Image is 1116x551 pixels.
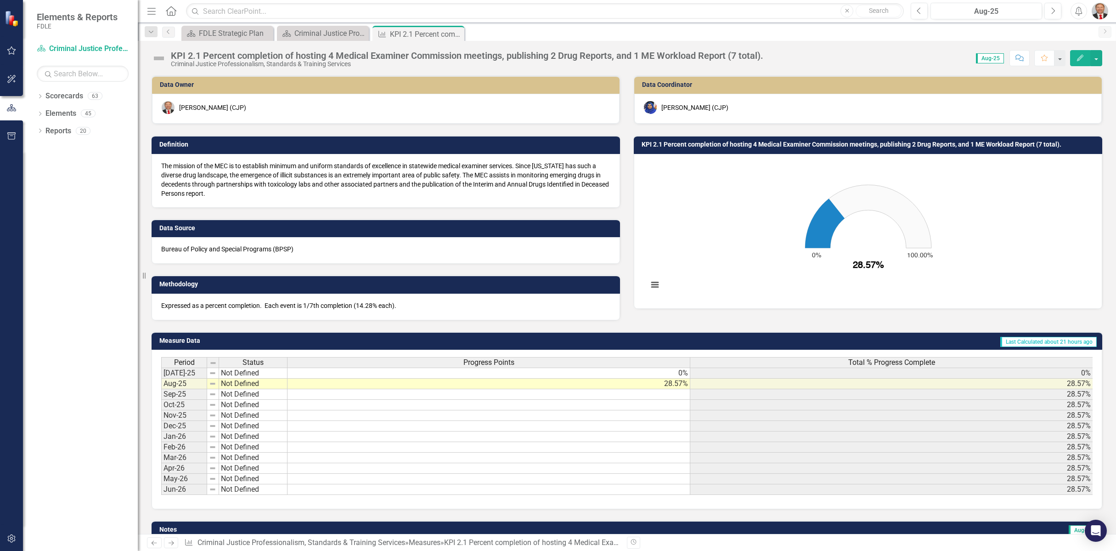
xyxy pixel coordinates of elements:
[848,358,935,367] span: Total % Progress Complete
[161,453,207,463] td: Mar-26
[219,474,287,484] td: Not Defined
[690,442,1093,453] td: 28.57%
[219,453,287,463] td: Not Defined
[159,225,615,232] h3: Data Source
[199,28,271,39] div: FDLE Strategic Plan
[690,400,1093,410] td: 28.57%
[161,421,207,432] td: Dec-25
[219,410,287,421] td: Not Defined
[219,442,287,453] td: Not Defined
[444,538,913,547] div: KPI 2.1 Percent completion of hosting 4 Medical Examiner Commission meetings, publishing 2 Drug R...
[45,126,71,136] a: Reports
[1069,525,1097,535] span: Aug-25
[209,454,216,461] img: 8DAGhfEEPCf229AAAAAElFTkSuQmCC
[161,244,610,254] p: Bureau of Policy and Special Programs (BPSP)
[209,486,216,493] img: 8DAGhfEEPCf229AAAAAElFTkSuQmCC
[179,103,246,112] div: [PERSON_NAME] (CJP)
[690,421,1093,432] td: 28.57%
[812,252,821,259] text: 0%
[186,3,904,19] input: Search ClearPoint...
[161,410,207,421] td: Nov-25
[642,81,1097,88] h3: Data Coordinator
[907,252,933,259] text: 100.00%
[930,3,1042,19] button: Aug-25
[690,379,1093,389] td: 28.57%
[209,401,216,409] img: 8DAGhfEEPCf229AAAAAElFTkSuQmCC
[159,526,513,533] h3: Notes
[174,358,195,367] span: Period
[45,91,83,102] a: Scorecards
[219,400,287,410] td: Not Defined
[161,474,207,484] td: May-26
[1092,3,1108,19] img: Brett Kirkland
[661,103,728,112] div: [PERSON_NAME] (CJP)
[856,5,902,17] button: Search
[159,281,615,288] h3: Methodology
[643,161,1093,299] svg: Interactive chart
[209,465,216,472] img: 8DAGhfEEPCf229AAAAAElFTkSuQmCC
[463,358,514,367] span: Progress Points
[161,161,610,198] p: The mission of the MEC is to establish minimum and uniform standards of excellence in statewide m...
[161,400,207,410] td: Oct-25
[161,379,207,389] td: Aug-25
[279,28,366,39] a: Criminal Justice Professionalism, Standards & Training Services Landing Page
[219,421,287,432] td: Not Defined
[219,389,287,400] td: Not Defined
[690,453,1093,463] td: 28.57%
[219,368,287,379] td: Not Defined
[159,141,615,148] h3: Definition
[294,28,366,39] div: Criminal Justice Professionalism, Standards & Training Services Landing Page
[159,337,437,344] h3: Measure Data
[934,6,1039,17] div: Aug-25
[690,474,1093,484] td: 28.57%
[37,44,129,54] a: Criminal Justice Professionalism, Standards & Training Services
[161,368,207,379] td: [DATE]-25
[805,199,845,248] path: 28.57. Total % Progress Complete.
[690,463,1093,474] td: 28.57%
[287,368,690,379] td: 0%
[81,110,96,118] div: 45
[152,51,166,66] img: Not Defined
[690,389,1093,400] td: 28.57%
[869,7,889,14] span: Search
[45,108,76,119] a: Elements
[853,261,884,270] text: 28.57%
[37,11,118,23] span: Elements & Reports
[161,442,207,453] td: Feb-26
[219,484,287,495] td: Not Defined
[184,28,271,39] a: FDLE Strategic Plan
[184,538,620,548] div: » »
[88,92,102,100] div: 63
[644,101,657,114] img: Somi Akter
[219,379,287,389] td: Not Defined
[690,484,1093,495] td: 28.57%
[76,127,90,135] div: 20
[209,433,216,440] img: 8DAGhfEEPCf229AAAAAElFTkSuQmCC
[161,463,207,474] td: Apr-26
[161,432,207,442] td: Jan-26
[287,379,690,389] td: 28.57%
[219,463,287,474] td: Not Defined
[642,141,1098,148] h3: KPI 2.1 Percent completion of hosting 4 Medical Examiner Commission meetings, publishing 2 Drug R...
[171,51,763,61] div: KPI 2.1 Percent completion of hosting 4 Medical Examiner Commission meetings, publishing 2 Drug R...
[37,66,129,82] input: Search Below...
[37,23,118,30] small: FDLE
[976,53,1004,63] span: Aug-25
[690,432,1093,442] td: 28.57%
[209,475,216,483] img: 8DAGhfEEPCf229AAAAAElFTkSuQmCC
[409,538,440,547] a: Measures
[209,391,216,398] img: 8DAGhfEEPCf229AAAAAElFTkSuQmCC
[5,11,21,27] img: ClearPoint Strategy
[209,369,216,377] img: 8DAGhfEEPCf229AAAAAElFTkSuQmCC
[390,28,462,40] div: KPI 2.1 Percent completion of hosting 4 Medical Examiner Commission meetings, publishing 2 Drug R...
[690,410,1093,421] td: 28.57%
[242,358,264,367] span: Status
[209,422,216,430] img: 8DAGhfEEPCf229AAAAAElFTkSuQmCC
[161,389,207,400] td: Sep-25
[161,484,207,495] td: Jun-26
[197,538,405,547] a: Criminal Justice Professionalism, Standards & Training Services
[219,432,287,442] td: Not Defined
[160,81,615,88] h3: Data Owner
[209,412,216,419] img: 8DAGhfEEPCf229AAAAAElFTkSuQmCC
[1085,520,1107,542] div: Open Intercom Messenger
